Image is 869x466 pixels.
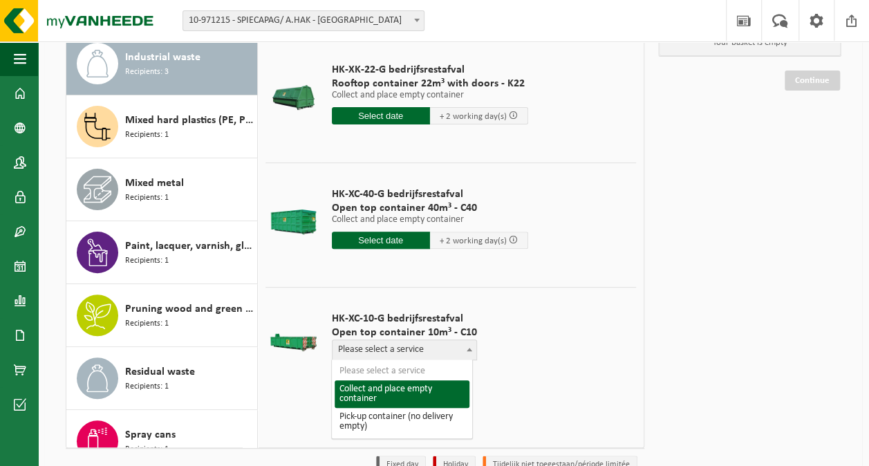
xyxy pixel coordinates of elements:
button: Industrial waste Recipients: 3 [66,32,258,95]
li: Please select a service [335,362,469,380]
span: 10-971215 - SPIECAPAG/ A.HAK - BRUGGE [183,10,424,31]
span: HK-XC-40-G bedrijfsrestafval [332,187,528,201]
span: Recipients: 1 [125,317,169,330]
span: HK-XK-22-G bedrijfsrestafval [332,63,528,77]
span: Mixed metal [125,175,184,192]
span: Please select a service [332,339,477,360]
input: Select date [332,232,430,249]
span: Recipients: 1 [125,254,169,268]
p: Collect and place empty container [332,91,528,100]
span: HK-XC-10-G bedrijfsrestafval [332,312,477,326]
span: Recipients: 1 [125,129,169,142]
span: Industrial waste [125,49,200,66]
span: Open top container 40m³ - C40 [332,201,528,215]
p: Collect and place empty container [332,215,528,225]
p: Your basket is empty [659,30,841,56]
button: Pruning wood and green waste Ø < 12 cm Recipients: 1 [66,284,258,347]
button: Paint, lacquer, varnish, glue and ink, industrial in small packaging Recipients: 1 [66,221,258,284]
input: Select date [332,107,430,124]
span: Recipients: 1 [125,192,169,205]
button: Residual waste Recipients: 1 [66,347,258,410]
span: Mixed hard plastics (PE, PP, PVC, ABS, PC, PA, ...), recyclable (industrie) [125,112,254,129]
span: Recipients: 1 [125,443,169,456]
button: Mixed metal Recipients: 1 [66,158,258,221]
span: Paint, lacquer, varnish, glue and ink, industrial in small packaging [125,238,254,254]
li: Pick-up container (no delivery empty) [335,408,469,436]
a: Continue [785,71,840,91]
span: Recipients: 3 [125,66,169,79]
span: Rooftop container 22m³ with doors - K22 [332,77,528,91]
span: Spray cans [125,427,176,443]
li: Collect and place empty container [335,380,469,408]
span: 10-971215 - SPIECAPAG/ A.HAK - BRUGGE [183,11,424,30]
button: Mixed hard plastics (PE, PP, PVC, ABS, PC, PA, ...), recyclable (industrie) Recipients: 1 [66,95,258,158]
span: Residual waste [125,364,195,380]
span: + 2 working day(s) [440,112,507,121]
span: Recipients: 1 [125,380,169,393]
span: Pruning wood and green waste Ø < 12 cm [125,301,254,317]
span: Open top container 10m³ - C10 [332,326,477,339]
span: Please select a service [333,340,476,360]
span: + 2 working day(s) [440,236,507,245]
